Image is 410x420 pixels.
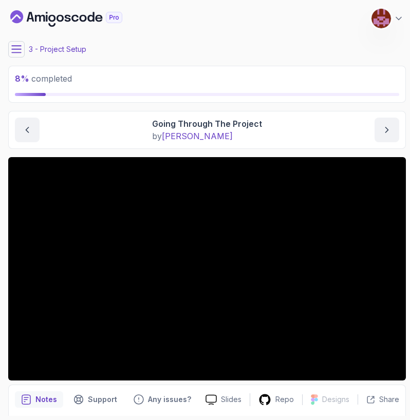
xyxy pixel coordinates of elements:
[15,391,63,408] button: notes button
[29,44,86,54] p: 3 - Project Setup
[35,394,57,405] p: Notes
[88,394,117,405] p: Support
[148,394,191,405] p: Any issues?
[379,394,399,405] p: Share
[10,10,146,27] a: Dashboard
[322,394,349,405] p: Designs
[358,394,399,405] button: Share
[221,394,241,405] p: Slides
[8,157,406,380] iframe: 3 - Going through the project
[15,73,29,84] span: 8 %
[15,118,40,142] button: previous content
[15,73,72,84] span: completed
[275,394,294,405] p: Repo
[375,118,399,142] button: next content
[371,8,404,29] button: user profile image
[371,9,391,28] img: user profile image
[127,391,197,408] button: Feedback button
[250,393,302,406] a: Repo
[162,131,233,141] span: [PERSON_NAME]
[152,130,262,142] p: by
[197,394,250,405] a: Slides
[67,391,123,408] button: Support button
[152,118,262,130] p: Going Through The Project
